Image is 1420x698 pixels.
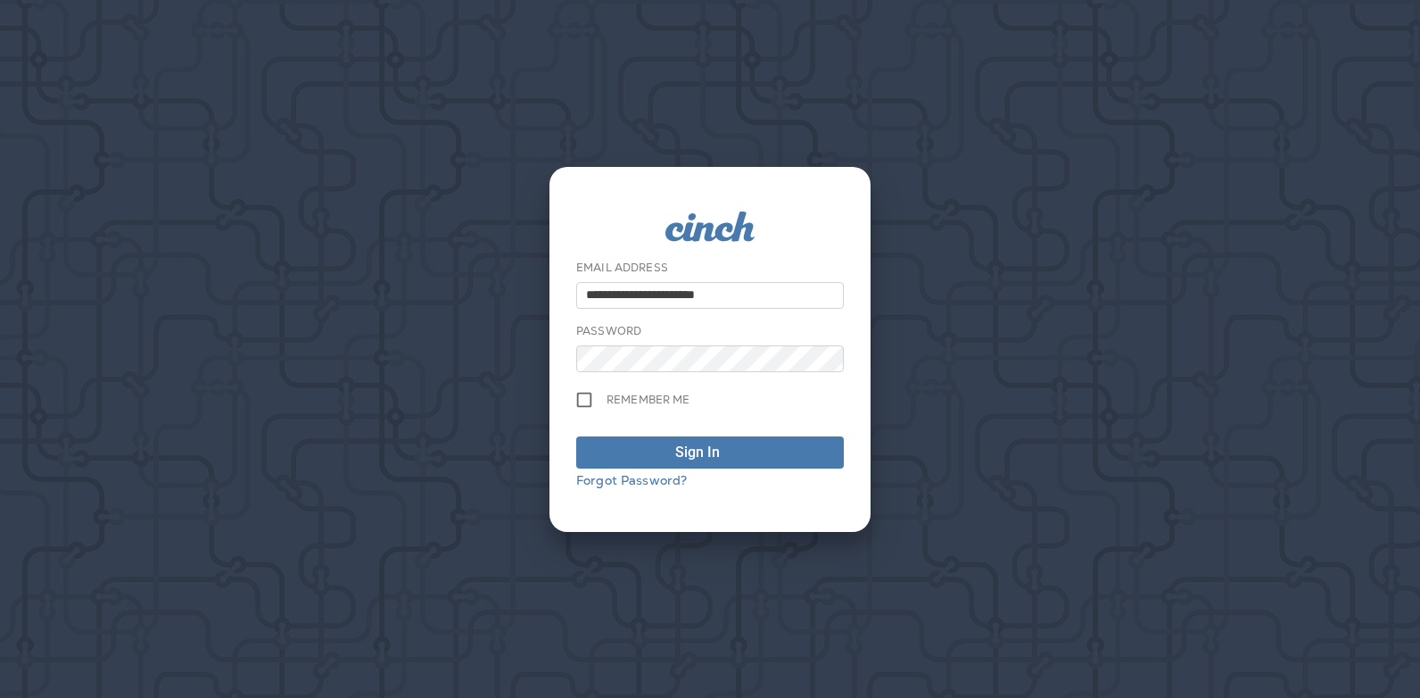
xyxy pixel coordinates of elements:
label: Email Address [576,261,668,275]
button: Sign In [576,436,844,469]
a: Forgot Password? [576,472,687,488]
span: Remember me [607,393,690,407]
div: Sign In [675,442,720,463]
label: Password [576,324,641,338]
